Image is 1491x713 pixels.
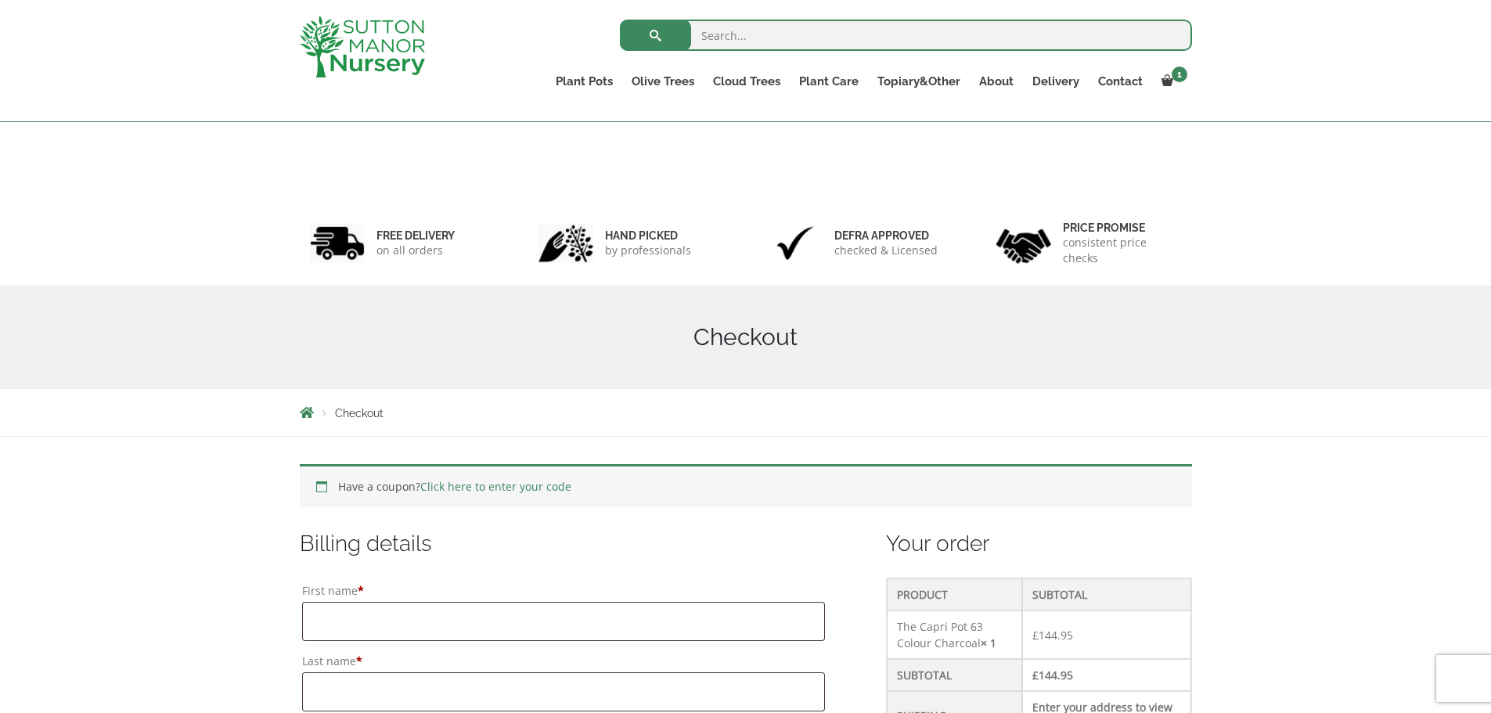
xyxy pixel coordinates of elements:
img: 2.jpg [538,223,593,263]
span: £ [1032,668,1039,682]
p: consistent price checks [1063,235,1182,266]
nav: Breadcrumbs [300,406,1192,419]
div: Have a coupon? [300,464,1192,507]
h3: Your order [886,529,1192,558]
a: Cloud Trees [704,70,790,92]
label: Last name [302,650,826,672]
p: on all orders [376,243,455,258]
strong: × 1 [981,636,996,650]
a: Topiary&Other [868,70,970,92]
span: Checkout [335,407,384,420]
h1: Checkout [300,323,1192,351]
h6: Defra approved [834,229,938,243]
a: Delivery [1023,70,1089,92]
a: About [970,70,1023,92]
th: Subtotal [1022,578,1191,610]
input: Search... [620,20,1192,51]
td: The Capri Pot 63 Colour Charcoal [887,610,1022,659]
a: 1 [1152,70,1192,92]
h6: FREE DELIVERY [376,229,455,243]
p: checked & Licensed [834,243,938,258]
bdi: 144.95 [1032,668,1073,682]
h6: hand picked [605,229,691,243]
a: Olive Trees [622,70,704,92]
th: Product [887,578,1022,610]
a: Plant Care [790,70,868,92]
th: Subtotal [887,659,1022,691]
label: First name [302,580,826,602]
img: 1.jpg [310,223,365,263]
a: Contact [1089,70,1152,92]
a: Click here to enter your code [420,479,571,494]
h6: Price promise [1063,221,1182,235]
img: logo [300,16,425,77]
p: by professionals [605,243,691,258]
span: £ [1032,628,1039,643]
h3: Billing details [300,529,828,558]
bdi: 144.95 [1032,628,1073,643]
img: 4.jpg [996,219,1051,267]
span: 1 [1172,67,1187,82]
a: Plant Pots [546,70,622,92]
img: 3.jpg [768,223,823,263]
